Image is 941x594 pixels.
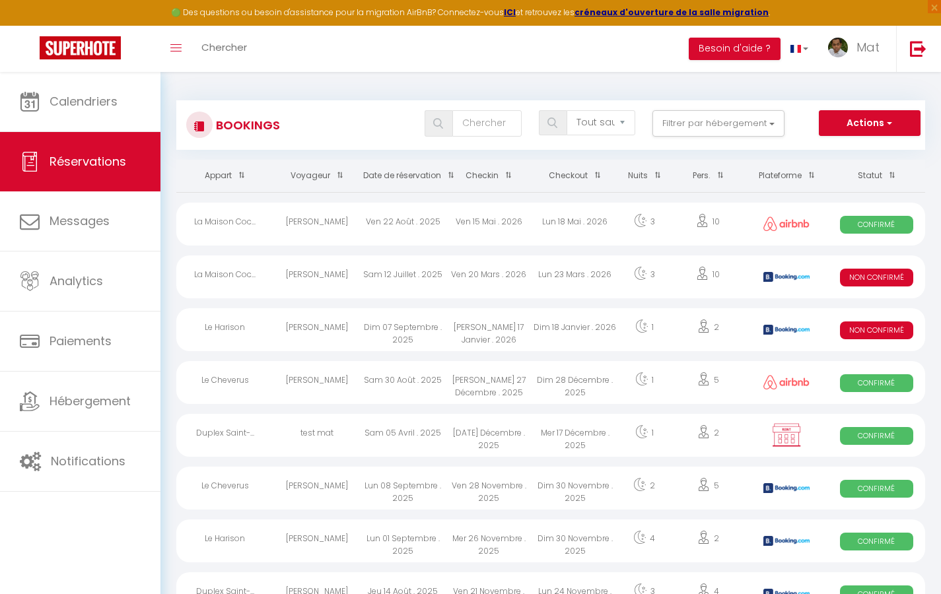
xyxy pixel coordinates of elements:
[818,26,896,72] a: ... Mat
[360,160,446,192] th: Sort by booking date
[532,160,618,192] th: Sort by checkout
[618,160,670,192] th: Sort by nights
[575,7,769,18] a: créneaux d'ouverture de la salle migration
[51,453,125,469] span: Notifications
[652,110,784,137] button: Filtrer par hébergement
[828,160,925,192] th: Sort by status
[670,160,745,192] th: Sort by people
[50,273,103,289] span: Analytics
[746,160,828,192] th: Sort by channel
[50,333,112,349] span: Paiements
[40,36,121,59] img: Super Booking
[689,38,781,60] button: Besoin d'aide ?
[192,26,257,72] a: Chercher
[213,110,280,140] h3: Bookings
[910,40,926,57] img: logout
[828,38,848,57] img: ...
[50,93,118,110] span: Calendriers
[819,110,921,137] button: Actions
[50,213,110,229] span: Messages
[446,160,532,192] th: Sort by checkin
[452,110,521,137] input: Chercher
[856,39,880,55] span: Mat
[176,160,273,192] th: Sort by rentals
[201,40,247,54] span: Chercher
[273,160,359,192] th: Sort by guest
[50,153,126,170] span: Réservations
[50,393,131,409] span: Hébergement
[11,5,50,45] button: Ouvrir le widget de chat LiveChat
[504,7,516,18] a: ICI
